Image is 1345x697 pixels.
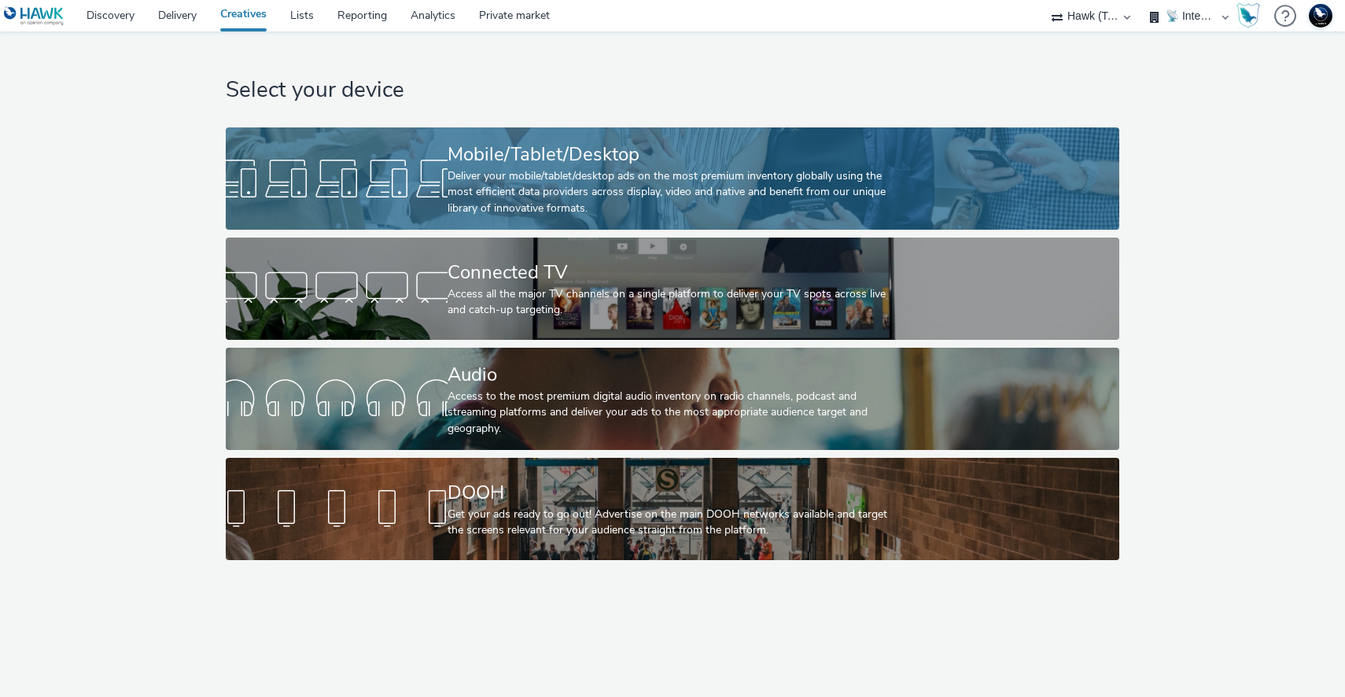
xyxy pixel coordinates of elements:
[226,127,1118,230] a: Mobile/Tablet/DesktopDeliver your mobile/tablet/desktop ads on the most premium inventory globall...
[226,458,1118,560] a: DOOHGet your ads ready to go out! Advertise on the main DOOH networks available and target the sc...
[448,286,891,319] div: Access all the major TV channels on a single platform to deliver your TV spots across live and ca...
[448,507,891,539] div: Get your ads ready to go out! Advertise on the main DOOH networks available and target the screen...
[448,361,891,389] div: Audio
[448,168,891,216] div: Deliver your mobile/tablet/desktop ads on the most premium inventory globally using the most effi...
[1236,3,1266,28] a: Hawk Academy
[448,389,891,437] div: Access to the most premium digital audio inventory on radio channels, podcast and streaming platf...
[1236,3,1260,28] img: Hawk Academy
[4,6,64,26] img: undefined Logo
[226,238,1118,340] a: Connected TVAccess all the major TV channels on a single platform to deliver your TV spots across...
[448,259,891,286] div: Connected TV
[448,479,891,507] div: DOOH
[1309,4,1332,28] img: Support Hawk
[448,141,891,168] div: Mobile/Tablet/Desktop
[226,76,1118,105] h1: Select your device
[226,348,1118,450] a: AudioAccess to the most premium digital audio inventory on radio channels, podcast and streaming ...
